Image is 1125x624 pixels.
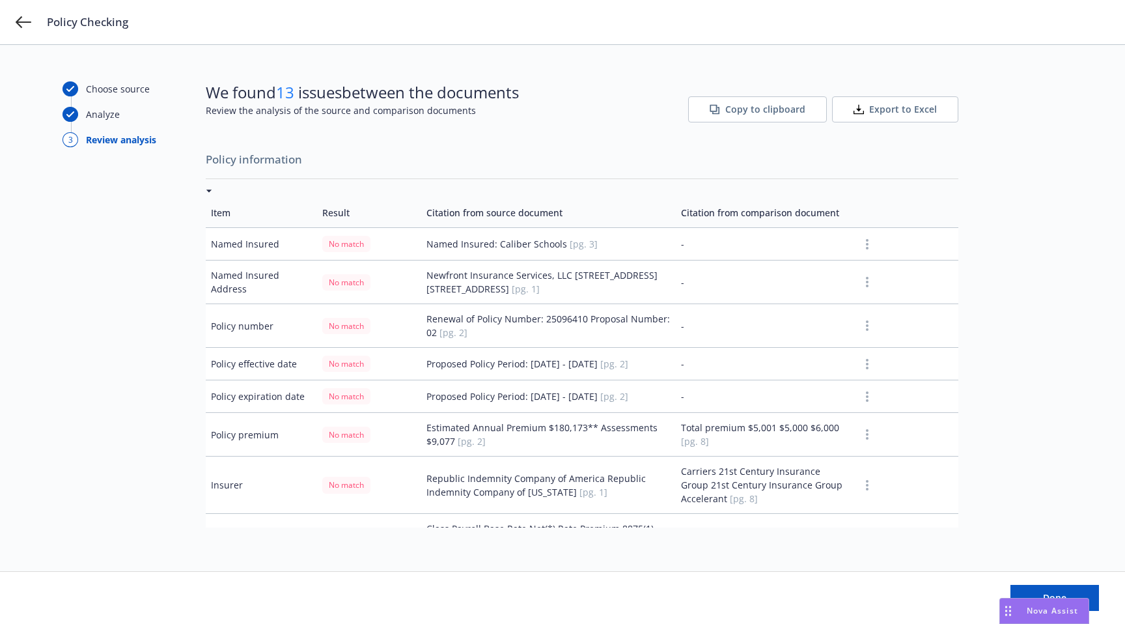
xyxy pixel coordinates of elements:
td: - [676,348,854,380]
td: Named Insured [206,228,317,261]
td: Policy expiration date [206,380,317,413]
td: - [676,261,854,304]
span: 13 [276,81,294,103]
div: No match [322,477,370,493]
td: Item [206,198,317,228]
td: Result [317,198,421,228]
button: Copy to clipboard [688,96,827,122]
span: Export to Excel [869,103,937,116]
span: Done [1043,591,1066,604]
span: [pg. 2] [439,326,467,339]
span: Copy to clipboard [725,103,805,116]
td: Policy effective date [206,348,317,380]
div: No match [322,236,370,252]
td: Citation from source document [421,198,676,228]
span: Review the analysis of the source and comparison documents [206,104,519,117]
td: Estimated Annual Premium $180,173** Assessments $9,077 [421,413,676,457]
td: Total premium $5,001 $5,000 $6,000 [676,413,854,457]
td: Newfront Insurance Services, LLC [STREET_ADDRESS] [STREET_ADDRESS] [421,261,676,304]
span: Policy Checking [47,14,128,30]
span: Nova Assist [1027,605,1078,616]
button: Export to Excel [832,96,958,122]
button: Done [1010,585,1099,611]
td: Carriers 21st Century Insurance Group 21st Century Insurance Group Accelerant [676,457,854,514]
td: Named Insured: Caliber Schools [421,228,676,261]
div: Analyze [86,107,120,121]
span: [pg. 8] [730,492,758,505]
div: Choose source [86,82,150,96]
div: No match [322,274,370,291]
td: Citation from comparison document [676,198,854,228]
div: No match [322,318,370,334]
span: We found issues between the documents [206,81,519,104]
td: Policy number [206,304,317,348]
span: Policy information [206,146,958,173]
div: No match [322,388,370,404]
td: General Exposure Schedule [206,514,317,571]
div: Review analysis [86,133,156,147]
td: Republic Indemnity Company of America Republic Indemnity Company of [US_STATE] [421,457,676,514]
div: No match [322,427,370,443]
td: Proposed Policy Period: [DATE] - [DATE] [421,380,676,413]
span: [pg. 2] [458,435,486,447]
td: Renewal of Policy Number: 25096410 Proposal Number: 02 [421,304,676,348]
div: No match [322,356,370,372]
button: Nova Assist [999,598,1089,624]
td: - [676,380,854,413]
td: Proposed Policy Period: [DATE] - [DATE] [421,348,676,380]
td: Named Insured Address [206,261,317,304]
span: [pg. 3] [570,238,598,250]
div: Drag to move [1000,599,1016,623]
td: Insurer [206,457,317,514]
span: [pg. 1] [579,486,607,498]
td: Class Payroll Base Rate Net(*) Rate Premium 8875(1) 18,317,738 0.80 0.95 $146,542 Total State Act... [421,514,676,571]
td: - [676,228,854,261]
span: [pg. 1] [512,283,540,295]
td: - [676,304,854,348]
span: [pg. 2] [600,390,628,403]
span: [pg. 8] [681,435,709,447]
span: [pg. 2] [600,358,628,370]
div: 3 [62,132,78,147]
td: Policy premium [206,413,317,457]
td: - [676,514,854,571]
